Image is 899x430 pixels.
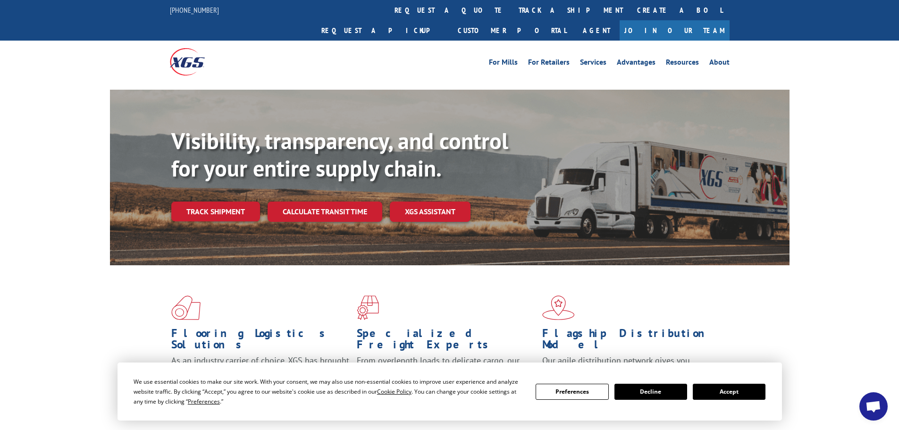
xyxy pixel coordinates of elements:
[171,328,350,355] h1: Flooring Logistics Solutions
[620,20,730,41] a: Join Our Team
[268,202,382,222] a: Calculate transit time
[666,59,699,69] a: Resources
[188,397,220,405] span: Preferences
[859,392,888,421] div: Open chat
[171,202,260,221] a: Track shipment
[536,384,608,400] button: Preferences
[709,59,730,69] a: About
[314,20,451,41] a: Request a pickup
[489,59,518,69] a: For Mills
[390,202,471,222] a: XGS ASSISTANT
[357,295,379,320] img: xgs-icon-focused-on-flooring-red
[528,59,570,69] a: For Retailers
[580,59,606,69] a: Services
[171,126,508,183] b: Visibility, transparency, and control for your entire supply chain.
[171,295,201,320] img: xgs-icon-total-supply-chain-intelligence-red
[542,355,716,377] span: Our agile distribution network gives you nationwide inventory management on demand.
[134,377,524,406] div: We use essential cookies to make our site work. With your consent, we may also use non-essential ...
[573,20,620,41] a: Agent
[542,295,575,320] img: xgs-icon-flagship-distribution-model-red
[451,20,573,41] a: Customer Portal
[170,5,219,15] a: [PHONE_NUMBER]
[614,384,687,400] button: Decline
[377,388,412,396] span: Cookie Policy
[542,328,721,355] h1: Flagship Distribution Model
[617,59,655,69] a: Advantages
[357,355,535,397] p: From overlength loads to delicate cargo, our experienced staff knows the best way to move your fr...
[171,355,349,388] span: As an industry carrier of choice, XGS has brought innovation and dedication to flooring logistics...
[118,363,782,421] div: Cookie Consent Prompt
[357,328,535,355] h1: Specialized Freight Experts
[693,384,765,400] button: Accept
